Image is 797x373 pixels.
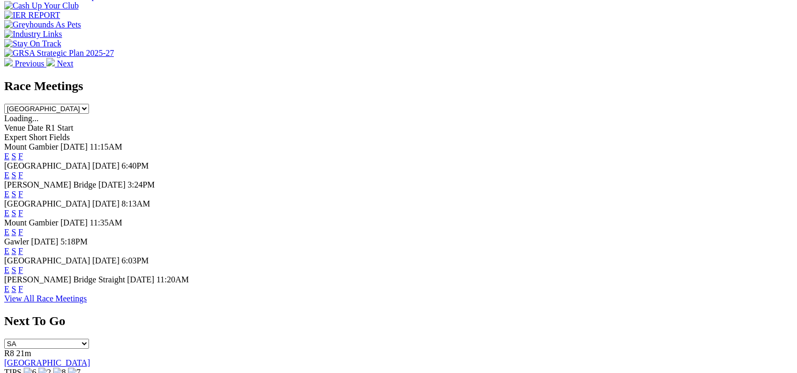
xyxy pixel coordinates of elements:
a: S [12,171,16,180]
a: F [18,209,23,218]
a: F [18,228,23,237]
h2: Next To Go [4,314,793,328]
span: R1 Start [45,123,73,132]
a: E [4,209,9,218]
a: F [18,284,23,293]
a: E [4,284,9,293]
a: F [18,152,23,161]
a: F [18,266,23,274]
img: Stay On Track [4,39,61,48]
img: IER REPORT [4,11,60,20]
span: Expert [4,133,27,142]
a: S [12,209,16,218]
a: F [18,190,23,199]
a: E [4,171,9,180]
span: Fields [49,133,70,142]
span: [PERSON_NAME] Bridge [4,180,96,189]
h2: Race Meetings [4,79,793,93]
img: Cash Up Your Club [4,1,78,11]
span: 11:15AM [90,142,122,151]
img: chevron-right-pager-white.svg [46,58,55,66]
span: Mount Gambier [4,142,58,151]
span: [DATE] [61,142,88,151]
a: E [4,266,9,274]
span: [DATE] [92,199,120,208]
span: [PERSON_NAME] Bridge Straight [4,275,125,284]
span: 6:40PM [122,161,149,170]
span: 8:13AM [122,199,150,208]
img: chevron-left-pager-white.svg [4,58,13,66]
a: E [4,247,9,256]
span: [DATE] [61,218,88,227]
a: S [12,284,16,293]
span: [DATE] [99,180,126,189]
a: F [18,247,23,256]
a: S [12,190,16,199]
img: GRSA Strategic Plan 2025-27 [4,48,114,58]
a: S [12,266,16,274]
span: 21m [16,349,31,358]
a: E [4,190,9,199]
span: Gawler [4,237,29,246]
span: [GEOGRAPHIC_DATA] [4,161,90,170]
a: E [4,152,9,161]
a: S [12,152,16,161]
span: Date [27,123,43,132]
span: Next [57,59,73,68]
span: [DATE] [92,161,120,170]
span: 11:20AM [156,275,189,284]
a: Next [46,59,73,68]
span: Mount Gambier [4,218,58,227]
span: R8 [4,349,14,358]
span: [DATE] [92,256,120,265]
span: [GEOGRAPHIC_DATA] [4,199,90,208]
a: Previous [4,59,46,68]
a: S [12,228,16,237]
span: [GEOGRAPHIC_DATA] [4,256,90,265]
img: Industry Links [4,30,62,39]
span: Venue [4,123,25,132]
img: Greyhounds As Pets [4,20,81,30]
span: Short [29,133,47,142]
a: F [18,171,23,180]
a: E [4,228,9,237]
a: [GEOGRAPHIC_DATA] [4,358,90,367]
a: View All Race Meetings [4,294,87,303]
span: Previous [15,59,44,68]
span: Loading... [4,114,38,123]
span: 6:03PM [122,256,149,265]
span: 5:18PM [61,237,88,246]
span: 11:35AM [90,218,122,227]
a: S [12,247,16,256]
span: [DATE] [31,237,58,246]
span: 3:24PM [127,180,155,189]
span: [DATE] [127,275,154,284]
